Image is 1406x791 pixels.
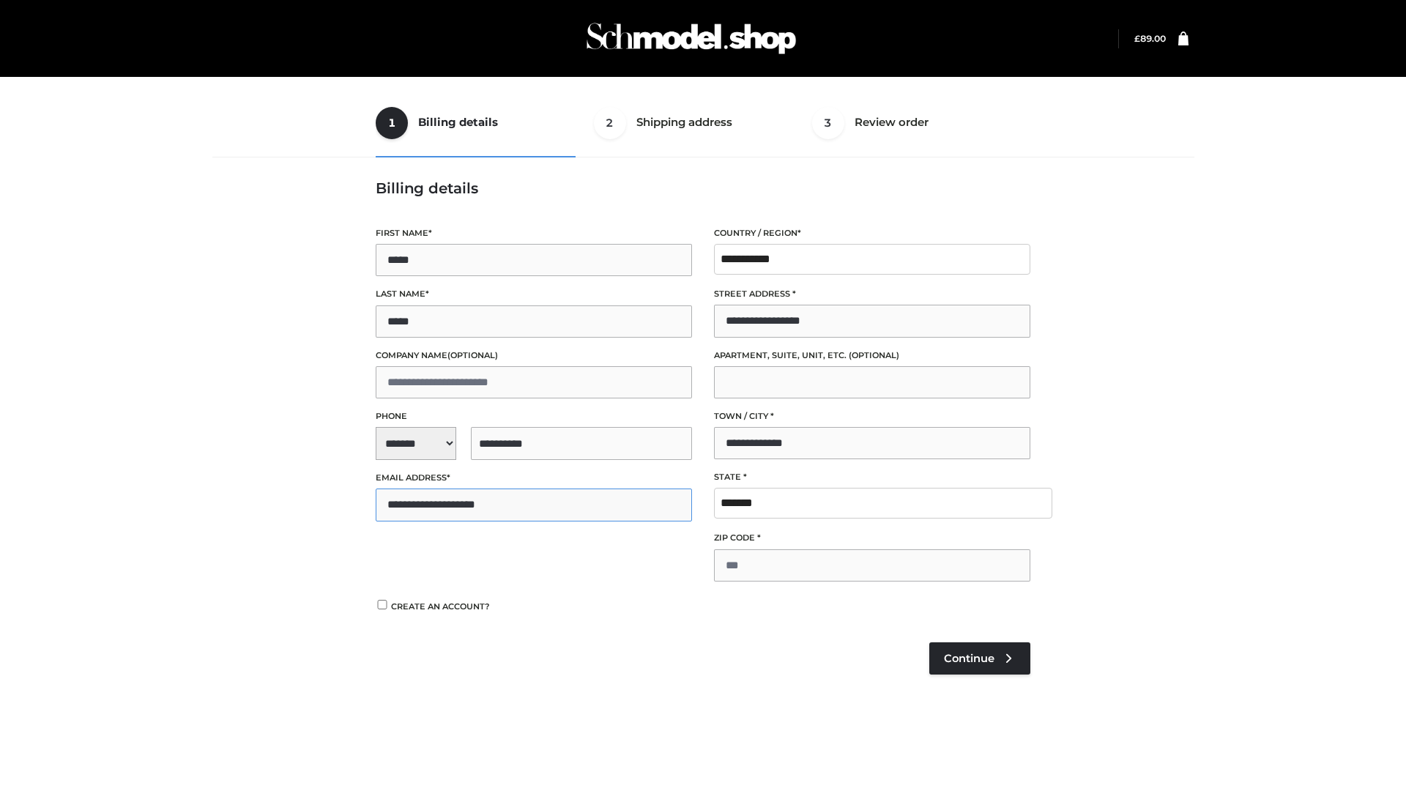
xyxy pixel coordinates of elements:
label: Street address [714,287,1030,301]
label: Country / Region [714,226,1030,240]
input: Create an account? [376,600,389,609]
span: £ [1134,33,1140,44]
span: (optional) [849,350,899,360]
label: Phone [376,409,692,423]
a: Continue [929,642,1030,675]
span: (optional) [447,350,498,360]
label: First name [376,226,692,240]
span: Continue [944,652,994,665]
label: Apartment, suite, unit, etc. [714,349,1030,363]
label: State [714,470,1030,484]
bdi: 89.00 [1134,33,1166,44]
span: Create an account? [391,601,490,612]
label: Last name [376,287,692,301]
label: Email address [376,471,692,485]
h3: Billing details [376,179,1030,197]
label: Town / City [714,409,1030,423]
label: Company name [376,349,692,363]
label: ZIP Code [714,531,1030,545]
img: Schmodel Admin 964 [581,10,801,67]
a: £89.00 [1134,33,1166,44]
